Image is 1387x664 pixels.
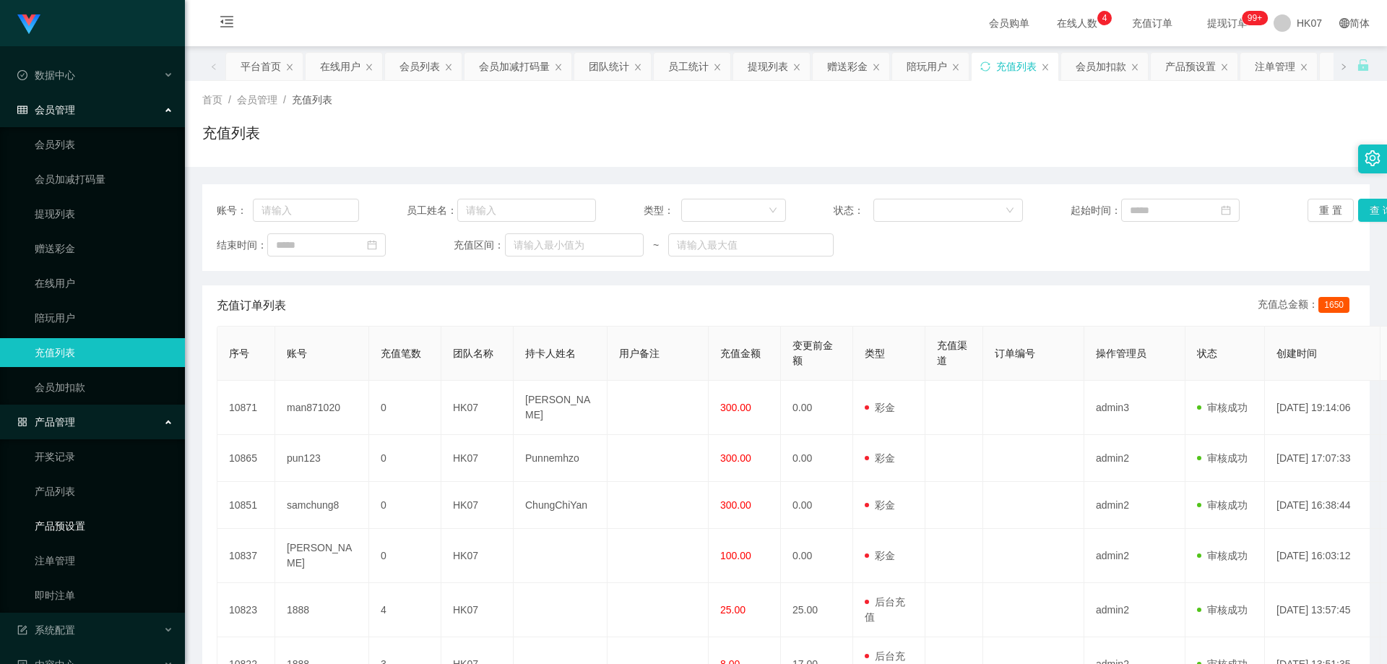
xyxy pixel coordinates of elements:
[668,53,709,80] div: 员工统计
[1084,435,1185,482] td: admin2
[217,381,275,435] td: 10871
[1339,18,1349,28] i: 图标: global
[453,348,493,359] span: 团队名称
[320,53,360,80] div: 在线用户
[865,402,895,413] span: 彩金
[865,550,895,561] span: 彩金
[720,604,746,616] span: 25.00
[1318,297,1349,313] span: 1650
[834,203,873,218] span: 状态：
[1265,435,1380,482] td: [DATE] 17:07:33
[17,14,40,35] img: logo.9652507e.png
[720,402,751,413] span: 300.00
[1096,348,1146,359] span: 操作管理员
[1071,203,1121,218] span: 起始时间：
[720,452,751,464] span: 300.00
[1084,583,1185,637] td: admin2
[217,482,275,529] td: 10851
[514,435,608,482] td: Punnemhzo
[369,529,441,583] td: 0
[35,234,173,263] a: 赠送彩金
[748,53,788,80] div: 提现列表
[1265,381,1380,435] td: [DATE] 19:14:06
[1265,482,1380,529] td: [DATE] 16:38:44
[479,53,550,80] div: 会员加减打码量
[275,482,369,529] td: samchung8
[781,482,853,529] td: 0.00
[713,63,722,72] i: 图标: close
[365,63,373,72] i: 图标: close
[781,529,853,583] td: 0.00
[865,348,885,359] span: 类型
[1125,18,1180,28] span: 充值订单
[35,199,173,228] a: 提现列表
[35,477,173,506] a: 产品列表
[228,94,231,105] span: /
[1200,18,1255,28] span: 提现订单
[217,435,275,482] td: 10865
[35,581,173,610] a: 即时注单
[217,583,275,637] td: 10823
[781,435,853,482] td: 0.00
[1242,11,1268,25] sup: 345
[996,53,1037,80] div: 充值列表
[17,69,75,81] span: 数据中心
[1197,348,1217,359] span: 状态
[407,203,457,218] span: 员工姓名：
[644,203,681,218] span: 类型：
[35,165,173,194] a: 会员加减打码量
[668,233,833,256] input: 请输入最大值
[827,53,868,80] div: 赠送彩金
[217,203,253,218] span: 账号：
[1365,150,1380,166] i: 图标: setting
[441,435,514,482] td: HK07
[202,94,222,105] span: 首页
[275,583,369,637] td: 1888
[441,583,514,637] td: HK07
[1308,199,1354,222] button: 重 置
[720,499,751,511] span: 300.00
[292,94,332,105] span: 充值列表
[229,348,249,359] span: 序号
[995,348,1035,359] span: 订单编号
[781,381,853,435] td: 0.00
[525,348,576,359] span: 持卡人姓名
[589,53,629,80] div: 团队统计
[554,63,563,72] i: 图标: close
[35,338,173,367] a: 充值列表
[1131,63,1139,72] i: 图标: close
[367,240,377,250] i: 图标: calendar
[1340,63,1347,70] i: 图标: right
[381,348,421,359] span: 充值笔数
[1197,452,1248,464] span: 审核成功
[1220,63,1229,72] i: 图标: close
[1165,53,1216,80] div: 产品预设置
[1357,59,1370,72] i: 图标: unlock
[217,297,286,314] span: 充值订单列表
[1102,11,1107,25] p: 4
[1197,402,1248,413] span: 审核成功
[865,596,905,623] span: 后台充值
[275,435,369,482] td: pun123
[644,238,668,253] span: ~
[781,583,853,637] td: 25.00
[202,122,260,144] h1: 充值列表
[1265,583,1380,637] td: [DATE] 13:57:45
[369,583,441,637] td: 4
[35,442,173,471] a: 开奖记录
[287,348,307,359] span: 账号
[1255,53,1295,80] div: 注单管理
[1265,529,1380,583] td: [DATE] 16:03:12
[202,1,251,47] i: 图标: menu-fold
[17,105,27,115] i: 图标: table
[865,499,895,511] span: 彩金
[1084,482,1185,529] td: admin2
[1050,18,1105,28] span: 在线人数
[217,238,267,253] span: 结束时间：
[1197,499,1248,511] span: 审核成功
[17,417,27,427] i: 图标: appstore-o
[1221,205,1231,215] i: 图标: calendar
[792,63,801,72] i: 图标: close
[454,238,504,253] span: 充值区间：
[505,233,644,256] input: 请输入最小值为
